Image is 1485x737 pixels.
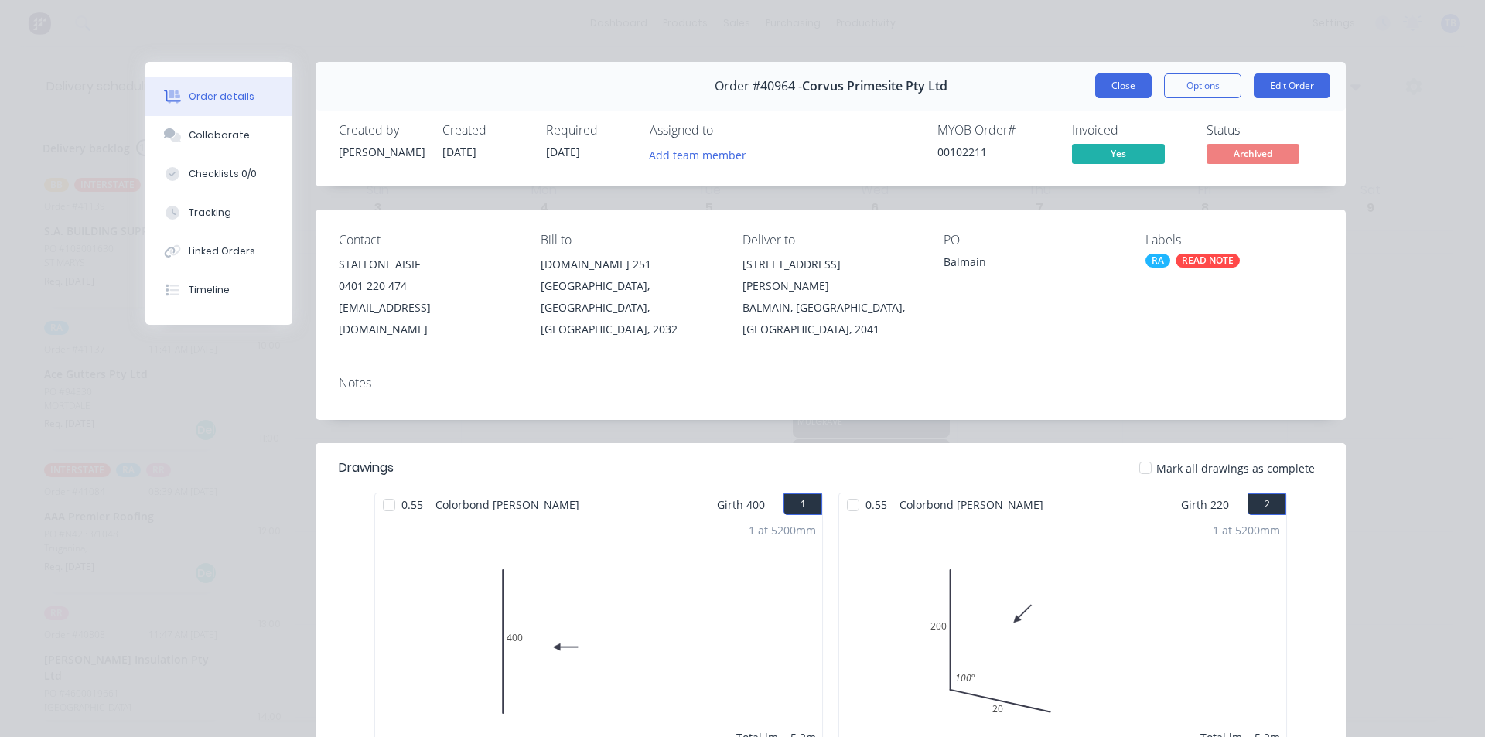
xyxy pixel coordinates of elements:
div: [PERSON_NAME] [339,144,424,160]
div: [STREET_ADDRESS][PERSON_NAME] [742,254,920,297]
span: [DATE] [546,145,580,159]
div: 00102211 [937,144,1053,160]
div: Linked Orders [189,244,255,258]
span: Archived [1207,144,1299,163]
div: Required [546,123,631,138]
div: Balmain [944,254,1121,275]
div: Timeline [189,283,230,297]
div: Notes [339,376,1323,391]
button: 2 [1248,493,1286,515]
div: [DOMAIN_NAME] 251 [541,254,718,275]
div: STALLONE AISIF0401 220 474[EMAIL_ADDRESS][DOMAIN_NAME] [339,254,516,340]
div: Labels [1145,233,1323,247]
div: 1 at 5200mm [749,522,816,538]
span: 0.55 [395,493,429,516]
span: Colorbond [PERSON_NAME] [893,493,1050,516]
div: MYOB Order # [937,123,1053,138]
span: Order #40964 - [715,79,802,94]
span: Yes [1072,144,1165,163]
span: [DATE] [442,145,476,159]
div: 0401 220 474 [339,275,516,297]
div: Bill to [541,233,718,247]
span: Colorbond [PERSON_NAME] [429,493,585,516]
div: Tracking [189,206,231,220]
button: Order details [145,77,292,116]
button: Add team member [641,144,755,165]
div: Deliver to [742,233,920,247]
div: Checklists 0/0 [189,167,257,181]
div: STALLONE AISIF [339,254,516,275]
button: Checklists 0/0 [145,155,292,193]
div: Drawings [339,459,394,477]
button: Collaborate [145,116,292,155]
div: READ NOTE [1176,254,1240,268]
span: Girth 220 [1181,493,1229,516]
div: Assigned to [650,123,804,138]
div: PO [944,233,1121,247]
span: Girth 400 [717,493,765,516]
div: Invoiced [1072,123,1188,138]
button: Options [1164,73,1241,98]
div: [EMAIL_ADDRESS][DOMAIN_NAME] [339,297,516,340]
div: Collaborate [189,128,250,142]
span: Mark all drawings as complete [1156,460,1315,476]
button: Linked Orders [145,232,292,271]
div: [DOMAIN_NAME] 251[GEOGRAPHIC_DATA], [GEOGRAPHIC_DATA], [GEOGRAPHIC_DATA], 2032 [541,254,718,340]
button: Close [1095,73,1152,98]
button: Edit Order [1254,73,1330,98]
button: Timeline [145,271,292,309]
div: Created [442,123,527,138]
div: 1 at 5200mm [1213,522,1280,538]
div: Contact [339,233,516,247]
div: RA [1145,254,1170,268]
button: 1 [783,493,822,515]
div: Status [1207,123,1323,138]
div: Created by [339,123,424,138]
div: Order details [189,90,254,104]
span: Corvus Primesite Pty Ltd [802,79,947,94]
div: BALMAIN, [GEOGRAPHIC_DATA], [GEOGRAPHIC_DATA], 2041 [742,297,920,340]
div: [STREET_ADDRESS][PERSON_NAME]BALMAIN, [GEOGRAPHIC_DATA], [GEOGRAPHIC_DATA], 2041 [742,254,920,340]
button: Add team member [650,144,755,165]
div: [GEOGRAPHIC_DATA], [GEOGRAPHIC_DATA], [GEOGRAPHIC_DATA], 2032 [541,275,718,340]
span: 0.55 [859,493,893,516]
button: Tracking [145,193,292,232]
